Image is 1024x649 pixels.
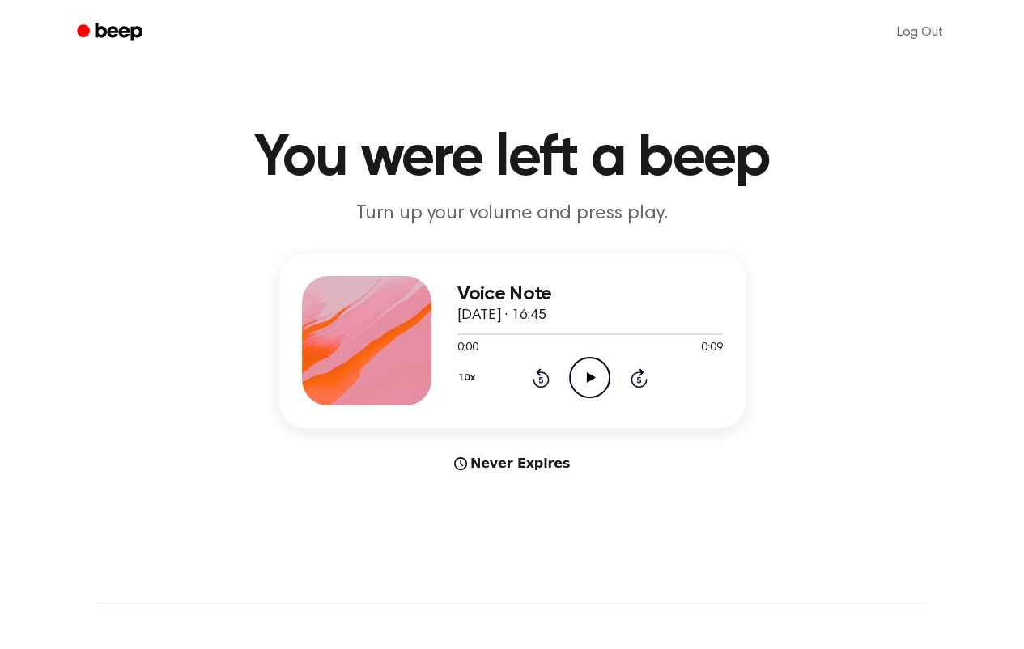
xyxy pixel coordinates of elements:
h3: Voice Note [457,283,723,305]
a: Log Out [881,13,959,52]
p: Turn up your volume and press play. [202,201,823,227]
span: [DATE] · 16:45 [457,308,546,323]
span: 0:09 [701,340,722,357]
button: 1.0x [457,364,482,392]
h1: You were left a beep [98,129,927,188]
span: 0:00 [457,340,478,357]
div: Never Expires [279,454,746,473]
a: Beep [66,17,157,49]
